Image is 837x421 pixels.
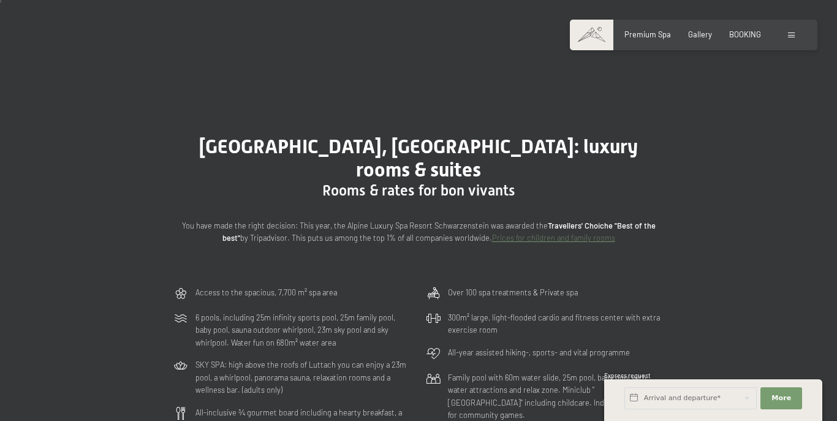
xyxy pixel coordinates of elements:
[624,29,671,39] a: Premium Spa
[173,219,664,245] p: You have made the right decision: This year, the Alpine Luxury Spa Resort Schwarzenstein was awar...
[771,393,791,403] span: More
[195,286,337,298] p: Access to the spacious, 7,700 m² spa area
[195,358,411,396] p: SKY SPA: high above the roofs of Luttach you can enjoy a 23m pool, a whirlpool, panorama sauna, r...
[729,29,761,39] a: BOOKING
[448,286,578,298] p: Over 100 spa treatments & Private spa
[448,346,630,358] p: All-year assisted hiking-, sports- and vital programme
[448,311,664,336] p: 300m² large, light-flooded cardio and fitness center with extra exercise room
[688,29,712,39] a: Gallery
[760,387,802,409] button: More
[322,182,515,199] span: Rooms & rates for bon vivants
[604,372,651,379] span: Express request
[195,311,411,349] p: 6 pools, including 25m infinity sports pool, 25m family pool, baby pool, sauna outdoor whirlpool,...
[199,135,638,181] span: [GEOGRAPHIC_DATA], [GEOGRAPHIC_DATA]: luxury rooms & suites
[492,233,615,243] a: Prices for children and family rooms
